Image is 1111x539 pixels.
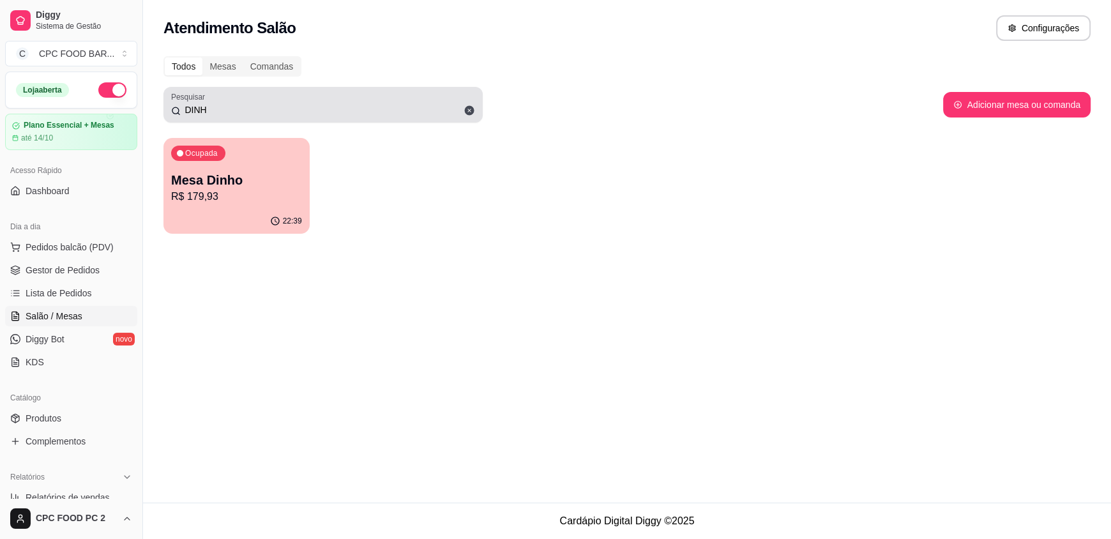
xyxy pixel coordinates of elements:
[5,5,137,36] a: DiggySistema de Gestão
[5,306,137,326] a: Salão / Mesas
[163,18,296,38] h2: Atendimento Salão
[26,241,114,254] span: Pedidos balcão (PDV)
[996,15,1091,41] button: Configurações
[5,41,137,66] button: Select a team
[98,82,126,98] button: Alterar Status
[202,57,243,75] div: Mesas
[181,103,475,116] input: Pesquisar
[5,487,137,508] a: Relatórios de vendas
[5,237,137,257] button: Pedidos balcão (PDV)
[243,57,301,75] div: Comandas
[5,160,137,181] div: Acesso Rápido
[5,431,137,452] a: Complementos
[5,181,137,201] a: Dashboard
[5,329,137,349] a: Diggy Botnovo
[5,408,137,429] a: Produtos
[185,148,218,158] p: Ocupada
[16,47,29,60] span: C
[21,133,53,143] article: até 14/10
[26,412,61,425] span: Produtos
[26,333,64,345] span: Diggy Bot
[943,92,1091,118] button: Adicionar mesa ou comanda
[5,352,137,372] a: KDS
[5,114,137,150] a: Plano Essencial + Mesasaté 14/10
[24,121,114,130] article: Plano Essencial + Mesas
[16,83,69,97] div: Loja aberta
[36,513,117,524] span: CPC FOOD PC 2
[283,216,302,226] p: 22:39
[36,10,132,21] span: Diggy
[171,189,302,204] p: R$ 179,93
[5,388,137,408] div: Catálogo
[163,138,310,234] button: OcupadaMesa DinhoR$ 179,9322:39
[171,171,302,189] p: Mesa Dinho
[10,472,45,482] span: Relatórios
[26,356,44,368] span: KDS
[26,310,82,323] span: Salão / Mesas
[26,435,86,448] span: Complementos
[5,283,137,303] a: Lista de Pedidos
[39,47,114,60] div: CPC FOOD BAR ...
[165,57,202,75] div: Todos
[5,503,137,534] button: CPC FOOD PC 2
[171,91,209,102] label: Pesquisar
[26,287,92,300] span: Lista de Pedidos
[5,260,137,280] a: Gestor de Pedidos
[26,264,100,277] span: Gestor de Pedidos
[5,216,137,237] div: Dia a dia
[26,491,110,504] span: Relatórios de vendas
[36,21,132,31] span: Sistema de Gestão
[26,185,70,197] span: Dashboard
[143,503,1111,539] footer: Cardápio Digital Diggy © 2025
